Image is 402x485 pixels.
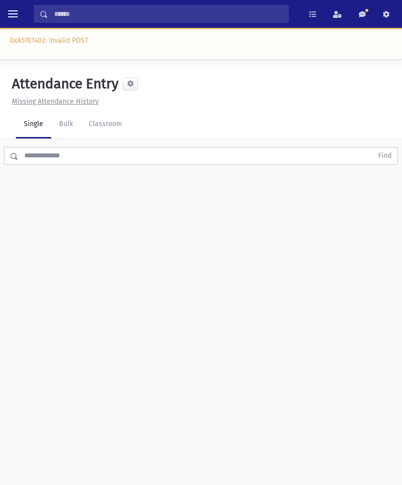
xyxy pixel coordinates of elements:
[16,111,51,139] a: Single
[81,111,130,139] a: Classroom
[51,111,81,139] a: Bulk
[8,75,119,92] h5: Attendance Entry
[372,147,398,164] button: Find
[8,97,99,106] a: Missing Attendance History
[12,97,99,106] u: Missing Attendance History
[48,5,288,23] input: Search
[4,5,22,23] button: toggle menu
